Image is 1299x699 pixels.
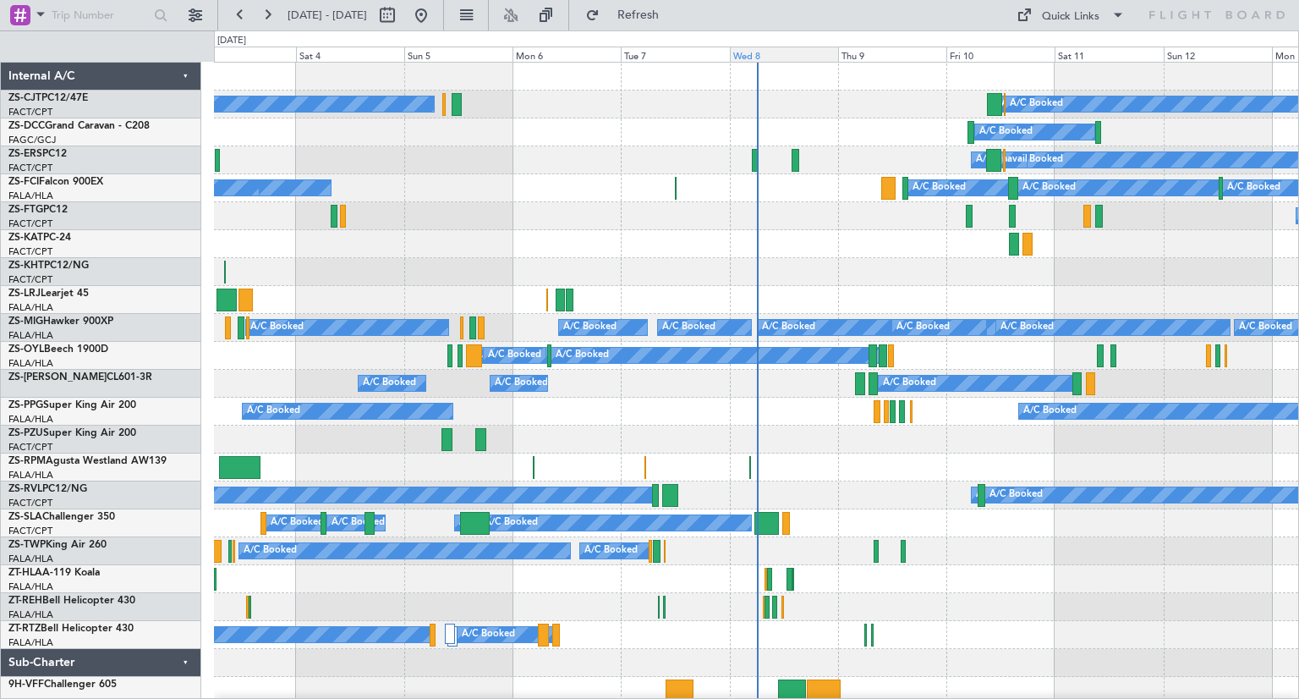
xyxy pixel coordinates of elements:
span: ZS-PZU [8,428,43,438]
a: ZS-SLAChallenger 350 [8,512,115,522]
a: FALA/HLA [8,636,53,649]
span: ZS-LRJ [8,289,41,299]
a: ZT-RTZBell Helicopter 430 [8,624,134,634]
a: 9H-VFFChallenger 605 [8,680,117,690]
button: Quick Links [1008,2,1133,29]
div: Sun 5 [404,47,512,62]
div: A/C Booked [250,315,304,340]
div: A/C Booked [896,315,950,340]
div: A/C Booked [883,371,936,396]
a: ZS-[PERSON_NAME]CL601-3R [8,372,152,383]
div: Wed 8 [730,47,838,62]
a: FALA/HLA [8,329,53,342]
span: ZT-HLA [8,568,42,578]
span: ZT-REH [8,596,42,606]
div: Thu 9 [838,47,946,62]
span: ZS-[PERSON_NAME] [8,372,107,383]
span: ZS-KHT [8,261,44,271]
span: ZS-FCI [8,177,39,187]
a: FACT/CPT [8,245,52,258]
div: A/C Booked [1023,399,1077,424]
div: A/C Booked [662,315,715,340]
div: A/C Booked [762,315,815,340]
a: FALA/HLA [8,581,53,593]
span: ZS-RVL [8,484,42,494]
a: ZS-FCIFalcon 900EX [8,177,103,187]
a: FALA/HLA [8,357,53,370]
div: A/C Booked [485,510,538,536]
div: [DATE] [217,34,246,48]
a: FACT/CPT [8,497,52,509]
span: ZS-KAT [8,233,43,243]
span: [DATE] - [DATE] [288,8,367,23]
a: FALA/HLA [8,553,53,565]
div: A/C Booked [563,315,617,340]
div: A/C Unavailable [976,482,1046,508]
a: FAGC/GCJ [8,134,56,146]
div: A/C Booked [1010,147,1063,173]
div: A/C Booked [913,175,966,201]
div: A/C Booked [244,538,297,564]
div: A/C Booked [332,510,385,536]
a: ZS-LRJLearjet 45 [8,289,89,299]
span: ZT-RTZ [8,624,41,634]
a: FALA/HLA [8,608,53,621]
div: A/C Booked [247,399,300,424]
div: A/C Booked [488,343,541,368]
a: FACT/CPT [8,441,52,454]
a: ZS-TWPKing Air 260 [8,540,107,550]
div: Fri 3 [188,47,296,62]
a: FALA/HLA [8,301,53,314]
a: FALA/HLA [8,413,53,426]
span: ZS-DCC [8,121,45,131]
div: A/C Unavailable [976,147,1046,173]
div: A/C Booked [1239,315,1292,340]
div: A/C Booked [584,538,638,564]
div: Tue 7 [621,47,729,62]
span: ZS-CJT [8,93,41,103]
div: A/C Booked [989,482,1043,508]
span: ZS-MIG [8,316,43,327]
a: ZS-RPMAgusta Westland AW139 [8,456,167,466]
a: FACT/CPT [8,217,52,230]
div: A/C Booked [1022,175,1076,201]
span: ZS-ERS [8,149,42,159]
div: A/C Booked [1227,175,1280,201]
span: ZS-OYL [8,344,44,355]
div: A/C Booked [1000,315,1054,340]
div: Quick Links [1042,8,1099,25]
div: A/C Booked [271,510,324,536]
div: A/C Booked [459,510,512,536]
div: A/C Booked [979,119,1033,145]
div: Fri 10 [946,47,1055,62]
div: Sat 11 [1055,47,1163,62]
div: Sun 12 [1164,47,1272,62]
a: ZS-PZUSuper King Air 200 [8,428,136,438]
div: A/C Booked [556,343,609,368]
input: Trip Number [52,3,149,28]
a: ZS-CJTPC12/47E [8,93,88,103]
span: ZS-PPG [8,400,43,410]
a: FACT/CPT [8,273,52,286]
div: Sat 4 [296,47,404,62]
a: ZT-REHBell Helicopter 430 [8,596,135,606]
a: ZS-KHTPC12/NG [8,261,89,271]
a: ZS-RVLPC12/NG [8,484,87,494]
div: A/C Booked [462,622,515,647]
a: ZS-ERSPC12 [8,149,67,159]
a: ZS-OYLBeech 1900D [8,344,108,355]
span: ZS-RPM [8,456,46,466]
span: ZS-TWP [8,540,46,550]
a: FACT/CPT [8,106,52,118]
a: ZS-DCCGrand Caravan - C208 [8,121,150,131]
a: ZT-HLAA-119 Koala [8,568,100,578]
button: Refresh [578,2,679,29]
span: 9H-VFF [8,680,44,690]
a: ZS-PPGSuper King Air 200 [8,400,136,410]
div: A/C Booked [363,371,416,396]
a: ZS-KATPC-24 [8,233,71,243]
div: A/C Booked [1010,91,1063,117]
a: FACT/CPT [8,525,52,537]
span: Refresh [603,9,674,21]
a: ZS-FTGPC12 [8,205,68,215]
